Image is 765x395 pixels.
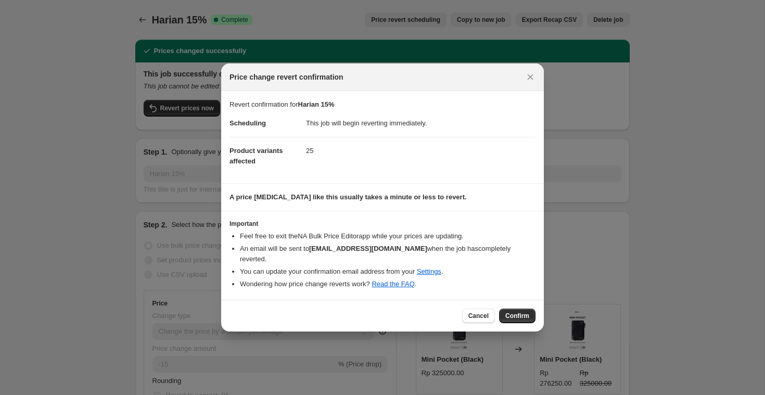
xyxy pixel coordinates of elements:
[240,231,535,241] li: Feel free to exit the NA Bulk Price Editor app while your prices are updating.
[468,312,489,320] span: Cancel
[298,100,335,108] b: Harian 15%
[229,193,467,201] b: A price [MEDICAL_DATA] like this usually takes a minute or less to revert.
[240,266,535,277] li: You can update your confirmation email address from your .
[229,99,535,110] p: Revert confirmation for
[229,147,283,165] span: Product variants affected
[229,220,535,228] h3: Important
[499,309,535,323] button: Confirm
[240,279,535,289] li: Wondering how price change reverts work? .
[462,309,495,323] button: Cancel
[306,137,535,164] dd: 25
[306,110,535,137] dd: This job will begin reverting immediately.
[240,244,535,264] li: An email will be sent to when the job has completely reverted .
[417,267,441,275] a: Settings
[505,312,529,320] span: Confirm
[523,70,538,84] button: Close
[229,72,343,82] span: Price change revert confirmation
[372,280,414,288] a: Read the FAQ
[309,245,427,252] b: [EMAIL_ADDRESS][DOMAIN_NAME]
[229,119,266,127] span: Scheduling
